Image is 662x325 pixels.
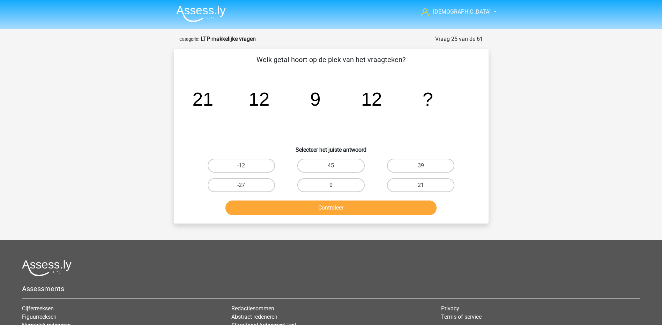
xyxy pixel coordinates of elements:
strong: LTP makkelijke vragen [201,36,256,42]
label: 45 [297,159,365,173]
a: Abstract redeneren [231,313,277,320]
tspan: ? [423,89,433,109]
tspan: 12 [248,89,269,109]
a: Figuurreeksen [22,313,57,320]
h5: Assessments [22,285,640,293]
tspan: 9 [310,89,320,109]
img: Assessly logo [22,260,72,276]
a: [DEMOGRAPHIC_DATA] [418,8,491,16]
tspan: 21 [192,89,213,109]
div: Vraag 25 van de 61 [435,35,483,43]
small: Categorie: [179,37,199,42]
label: -12 [208,159,275,173]
span: [DEMOGRAPHIC_DATA] [433,8,491,15]
button: Controleer [225,201,437,215]
a: Privacy [441,305,459,312]
label: -27 [208,178,275,192]
label: 21 [387,178,454,192]
a: Cijferreeksen [22,305,54,312]
p: Welk getal hoort op de plek van het vraagteken? [185,54,477,65]
a: Terms of service [441,313,482,320]
tspan: 12 [361,89,382,109]
img: Assessly [176,6,226,22]
h6: Selecteer het juiste antwoord [185,141,477,153]
a: Redactiesommen [231,305,274,312]
label: 39 [387,159,454,173]
label: 0 [297,178,365,192]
